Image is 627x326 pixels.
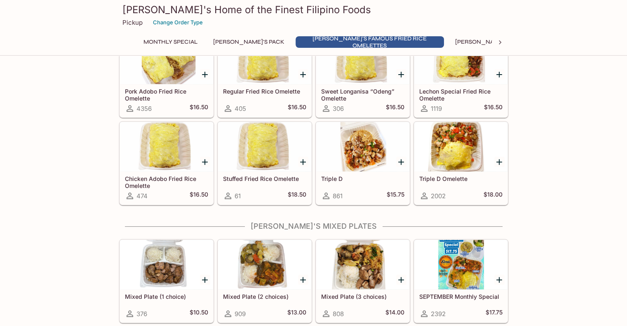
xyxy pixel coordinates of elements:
button: Add Mixed Plate (3 choices) [396,274,406,285]
a: Pork Adobo Fried Rice Omelette4356$16.50 [120,34,214,117]
h5: $16.50 [484,103,503,113]
button: Monthly Special [139,36,202,48]
h5: Chicken Adobo Fried Rice Omelette [125,175,208,189]
div: SEPTEMBER Monthly Special [414,240,507,289]
h5: SEPTEMBER Monthly Special [419,293,503,300]
button: Add Pork Adobo Fried Rice Omelette [200,69,210,80]
button: Change Order Type [149,16,207,29]
a: Mixed Plate (2 choices)909$13.00 [218,239,312,323]
h5: $10.50 [190,309,208,319]
button: Add Regular Fried Rice Omelette [298,69,308,80]
button: [PERSON_NAME]'s Mixed Plates [451,36,556,48]
span: 405 [235,105,246,113]
h5: $16.50 [190,191,208,201]
h5: Triple D [321,175,404,182]
button: Add Mixed Plate (1 choice) [200,274,210,285]
a: SEPTEMBER Monthly Special2392$17.75 [414,239,508,323]
span: 2392 [431,310,446,318]
a: Stuffed Fried Rice Omelette61$18.50 [218,122,312,205]
h5: Mixed Plate (3 choices) [321,293,404,300]
span: 4356 [136,105,152,113]
div: Mixed Plate (3 choices) [316,240,409,289]
button: Add Triple D Omelette [494,157,505,167]
a: Regular Fried Rice Omelette405$16.50 [218,34,312,117]
a: Mixed Plate (1 choice)376$10.50 [120,239,214,323]
div: Sweet Longanisa “Odeng” Omelette [316,35,409,84]
div: Pork Adobo Fried Rice Omelette [120,35,213,84]
span: 909 [235,310,246,318]
h5: $17.75 [486,309,503,319]
h5: $14.00 [385,309,404,319]
button: [PERSON_NAME]'s Pack [209,36,289,48]
button: Add Lechon Special Fried Rice Omelette [494,69,505,80]
button: Add Sweet Longanisa “Odeng” Omelette [396,69,406,80]
h5: Sweet Longanisa “Odeng” Omelette [321,88,404,101]
div: Regular Fried Rice Omelette [218,35,311,84]
p: Pickup [122,19,143,26]
button: Add Chicken Adobo Fried Rice Omelette [200,157,210,167]
span: 1119 [431,105,442,113]
span: 2002 [431,192,446,200]
h5: $16.50 [288,103,306,113]
h4: [PERSON_NAME]'s Mixed Plates [119,222,508,231]
span: 808 [333,310,344,318]
a: Chicken Adobo Fried Rice Omelette474$16.50 [120,122,214,205]
a: Sweet Longanisa “Odeng” Omelette306$16.50 [316,34,410,117]
div: Mixed Plate (1 choice) [120,240,213,289]
h5: $18.50 [288,191,306,201]
h5: $15.75 [387,191,404,201]
button: Add Triple D [396,157,406,167]
h5: Triple D Omelette [419,175,503,182]
h5: Pork Adobo Fried Rice Omelette [125,88,208,101]
button: Add Mixed Plate (2 choices) [298,274,308,285]
span: 306 [333,105,344,113]
div: Mixed Plate (2 choices) [218,240,311,289]
span: 474 [136,192,148,200]
h5: Mixed Plate (2 choices) [223,293,306,300]
h3: [PERSON_NAME]'s Home of the Finest Filipino Foods [122,3,505,16]
h5: $16.50 [190,103,208,113]
h5: Stuffed Fried Rice Omelette [223,175,306,182]
button: Add SEPTEMBER Monthly Special [494,274,505,285]
div: Stuffed Fried Rice Omelette [218,122,311,171]
button: [PERSON_NAME]'s Famous Fried Rice Omelettes [296,36,444,48]
h5: $16.50 [386,103,404,113]
div: Triple D Omelette [414,122,507,171]
h5: $13.00 [287,309,306,319]
h5: Lechon Special Fried Rice Omelette [419,88,503,101]
h5: Mixed Plate (1 choice) [125,293,208,300]
span: 376 [136,310,147,318]
div: Lechon Special Fried Rice Omelette [414,35,507,84]
div: Triple D [316,122,409,171]
div: Chicken Adobo Fried Rice Omelette [120,122,213,171]
h5: Regular Fried Rice Omelette [223,88,306,95]
span: 861 [333,192,343,200]
a: Lechon Special Fried Rice Omelette1119$16.50 [414,34,508,117]
h5: $18.00 [484,191,503,201]
button: Add Stuffed Fried Rice Omelette [298,157,308,167]
a: Triple D Omelette2002$18.00 [414,122,508,205]
span: 61 [235,192,241,200]
a: Mixed Plate (3 choices)808$14.00 [316,239,410,323]
a: Triple D861$15.75 [316,122,410,205]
